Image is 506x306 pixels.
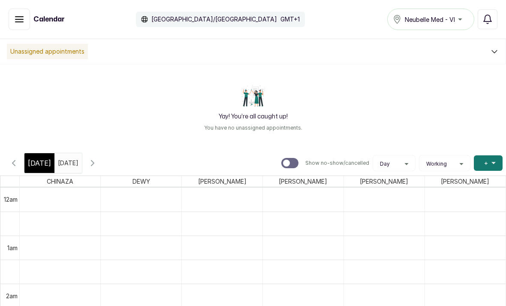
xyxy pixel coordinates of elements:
div: 12am [2,195,19,204]
h2: Yay! You’re all caught up! [219,112,288,121]
span: [PERSON_NAME] [277,176,329,187]
span: [PERSON_NAME] [358,176,410,187]
p: Unassigned appointments [7,44,88,59]
p: [GEOGRAPHIC_DATA]/[GEOGRAPHIC_DATA] [151,15,277,24]
p: You have no unassigned appointments. [204,124,302,131]
span: Neubelle Med - VI [405,15,455,24]
button: Day [376,161,412,167]
button: + [474,155,503,171]
div: 2am [4,291,19,300]
p: GMT+1 [280,15,300,24]
span: Day [380,161,390,167]
span: [PERSON_NAME] [439,176,491,187]
button: Neubelle Med - VI [387,9,474,30]
div: [DATE] [24,153,54,173]
span: DEWY [131,176,152,187]
span: [PERSON_NAME] [196,176,248,187]
h1: Calendar [33,14,65,24]
span: CHINAZA [45,176,75,187]
span: + [484,159,488,167]
p: Show no-show/cancelled [305,160,369,167]
span: Working [426,161,447,167]
div: 1am [6,243,19,252]
button: Working [423,161,467,167]
span: [DATE] [28,158,51,168]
